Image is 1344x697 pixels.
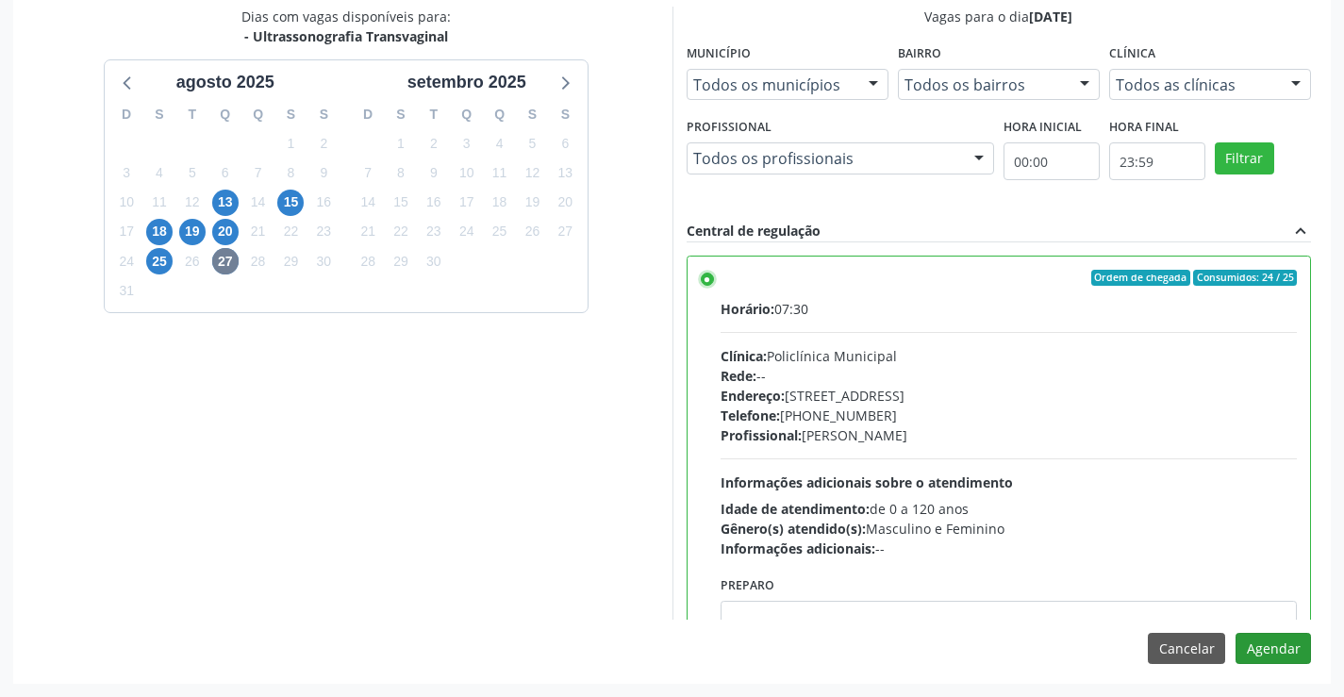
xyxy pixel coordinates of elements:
div: setembro 2025 [400,70,534,95]
span: sexta-feira, 8 de agosto de 2025 [277,160,304,187]
span: quarta-feira, 3 de setembro de 2025 [454,130,480,157]
span: sábado, 27 de setembro de 2025 [552,219,578,245]
span: quinta-feira, 25 de setembro de 2025 [487,219,513,245]
button: Cancelar [1148,633,1225,665]
span: sábado, 30 de agosto de 2025 [310,248,337,274]
span: quarta-feira, 17 de setembro de 2025 [454,190,480,216]
span: sexta-feira, 22 de agosto de 2025 [277,219,304,245]
span: quinta-feira, 4 de setembro de 2025 [487,130,513,157]
div: S [385,100,418,129]
div: Q [483,100,516,129]
div: Masculino e Feminino [721,519,1298,539]
label: Clínica [1109,40,1155,69]
span: segunda-feira, 8 de setembro de 2025 [388,160,414,187]
span: Telefone: [721,407,780,424]
span: terça-feira, 12 de agosto de 2025 [179,190,206,216]
span: Consumidos: 24 / 25 [1193,270,1297,287]
span: Idade de atendimento: [721,500,870,518]
div: S [516,100,549,129]
span: segunda-feira, 11 de agosto de 2025 [146,190,173,216]
label: Município [687,40,751,69]
span: sexta-feira, 5 de setembro de 2025 [519,130,545,157]
span: Gênero(s) atendido(s): [721,520,866,538]
div: T [175,100,208,129]
span: sexta-feira, 12 de setembro de 2025 [519,160,545,187]
span: domingo, 21 de setembro de 2025 [355,219,381,245]
div: -- [721,539,1298,558]
span: quinta-feira, 18 de setembro de 2025 [487,190,513,216]
span: Profissional: [721,426,802,444]
span: quinta-feira, 7 de agosto de 2025 [245,160,272,187]
button: Filtrar [1215,142,1274,174]
span: Todos as clínicas [1116,75,1272,94]
div: - Ultrassonografia Transvaginal [241,26,451,46]
span: quarta-feira, 20 de agosto de 2025 [212,219,239,245]
span: sábado, 13 de setembro de 2025 [552,160,578,187]
span: segunda-feira, 15 de setembro de 2025 [388,190,414,216]
span: domingo, 24 de agosto de 2025 [113,248,140,274]
span: segunda-feira, 25 de agosto de 2025 [146,248,173,274]
span: quarta-feira, 27 de agosto de 2025 [212,248,239,274]
div: [STREET_ADDRESS] [721,386,1298,406]
span: domingo, 28 de setembro de 2025 [355,248,381,274]
label: Preparo [721,572,774,601]
span: quinta-feira, 21 de agosto de 2025 [245,219,272,245]
span: sexta-feira, 26 de setembro de 2025 [519,219,545,245]
span: segunda-feira, 4 de agosto de 2025 [146,160,173,187]
span: sexta-feira, 29 de agosto de 2025 [277,248,304,274]
span: quarta-feira, 10 de setembro de 2025 [454,160,480,187]
span: quarta-feira, 6 de agosto de 2025 [212,160,239,187]
span: segunda-feira, 29 de setembro de 2025 [388,248,414,274]
span: quarta-feira, 24 de setembro de 2025 [454,219,480,245]
div: T [417,100,450,129]
span: Todos os bairros [904,75,1061,94]
div: [PERSON_NAME] [721,425,1298,445]
label: Hora inicial [1004,113,1082,142]
div: S [274,100,307,129]
div: Q [241,100,274,129]
span: Todos os profissionais [693,149,955,168]
div: Dias com vagas disponíveis para: [241,7,451,46]
span: domingo, 7 de setembro de 2025 [355,160,381,187]
div: S [307,100,340,129]
div: D [352,100,385,129]
div: 07:30 [721,299,1298,319]
span: Endereço: [721,387,785,405]
span: segunda-feira, 22 de setembro de 2025 [388,219,414,245]
span: sábado, 16 de agosto de 2025 [310,190,337,216]
span: sexta-feira, 19 de setembro de 2025 [519,190,545,216]
span: sexta-feira, 15 de agosto de 2025 [277,190,304,216]
span: Rede: [721,367,756,385]
span: domingo, 31 de agosto de 2025 [113,277,140,304]
span: sábado, 2 de agosto de 2025 [310,130,337,157]
span: terça-feira, 30 de setembro de 2025 [421,248,447,274]
span: domingo, 14 de setembro de 2025 [355,190,381,216]
span: sábado, 23 de agosto de 2025 [310,219,337,245]
div: de 0 a 120 anos [721,499,1298,519]
span: sábado, 6 de setembro de 2025 [552,130,578,157]
span: terça-feira, 26 de agosto de 2025 [179,248,206,274]
span: terça-feira, 16 de setembro de 2025 [421,190,447,216]
span: Informações adicionais: [721,539,875,557]
span: sábado, 20 de setembro de 2025 [552,190,578,216]
span: terça-feira, 19 de agosto de 2025 [179,219,206,245]
span: quinta-feira, 28 de agosto de 2025 [245,248,272,274]
button: Agendar [1236,633,1311,665]
div: [PHONE_NUMBER] [721,406,1298,425]
label: Hora final [1109,113,1179,142]
div: Central de regulação [687,221,821,241]
label: Bairro [898,40,941,69]
span: segunda-feira, 18 de agosto de 2025 [146,219,173,245]
input: Selecione o horário [1004,142,1100,180]
span: terça-feira, 2 de setembro de 2025 [421,130,447,157]
div: Vagas para o dia [687,7,1312,26]
div: S [549,100,582,129]
span: domingo, 3 de agosto de 2025 [113,160,140,187]
div: S [143,100,176,129]
div: Q [450,100,483,129]
span: quarta-feira, 13 de agosto de 2025 [212,190,239,216]
label: Profissional [687,113,772,142]
span: sábado, 9 de agosto de 2025 [310,160,337,187]
span: Horário: [721,300,774,318]
span: Clínica: [721,347,767,365]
